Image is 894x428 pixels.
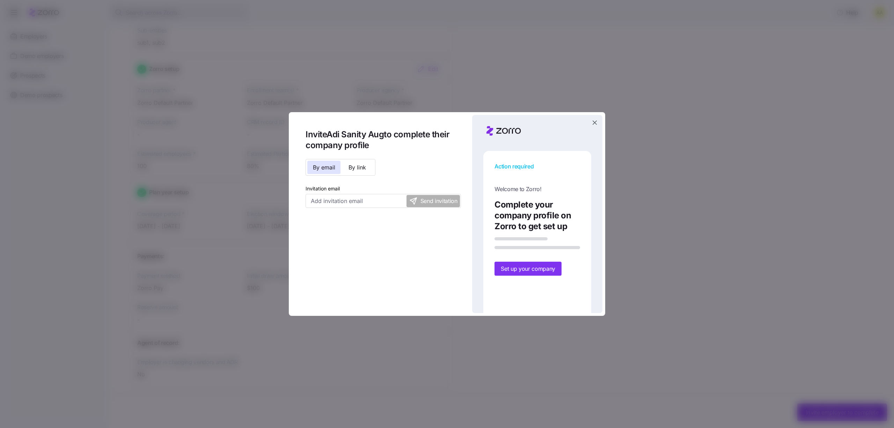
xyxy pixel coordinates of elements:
span: By link [349,165,366,170]
span: Send invitation [420,197,457,205]
span: Action required [494,162,580,171]
h1: Invite Adi Sanity Aug to complete their company profile [306,129,461,151]
label: Invitation email [306,185,340,193]
h1: Complete your company profile on Zorro to get set up [494,199,580,232]
button: Send invitation [406,195,460,207]
span: Welcome to Zorro! [494,185,580,194]
span: By email [313,165,335,170]
input: Add invitation email [306,194,461,208]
